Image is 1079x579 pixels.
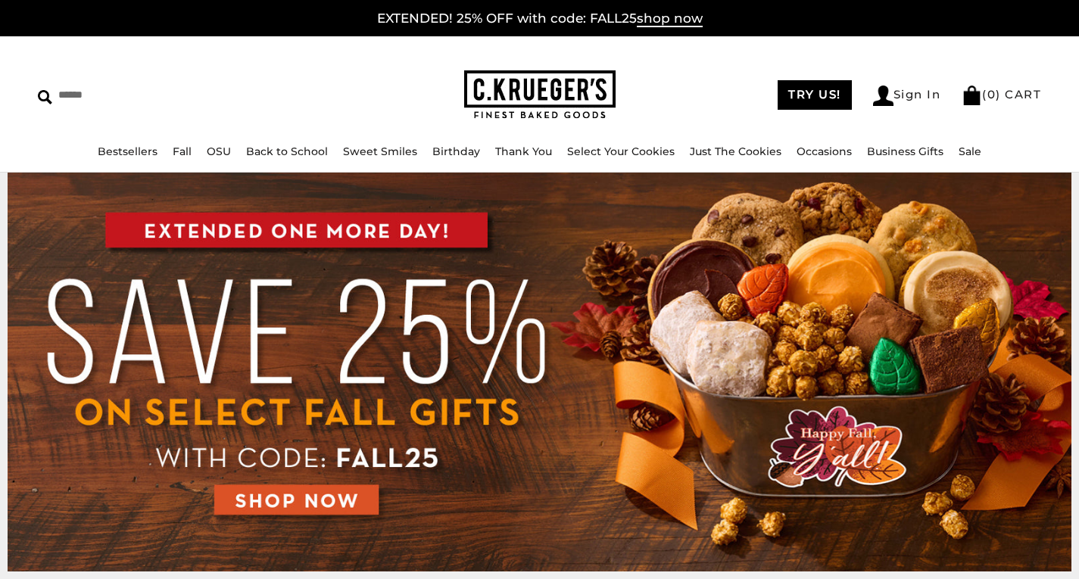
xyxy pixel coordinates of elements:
span: 0 [987,87,996,101]
a: (0) CART [962,87,1041,101]
a: Birthday [432,145,480,158]
a: OSU [207,145,231,158]
img: C.Krueger's Special Offer [8,173,1071,571]
img: Bag [962,86,982,105]
a: Just The Cookies [690,145,781,158]
a: Sweet Smiles [343,145,417,158]
span: shop now [637,11,703,27]
a: Sale [959,145,981,158]
a: Occasions [797,145,852,158]
a: Sign In [873,86,941,106]
img: Search [38,90,52,104]
a: Fall [173,145,192,158]
img: C.KRUEGER'S [464,70,616,120]
a: Business Gifts [867,145,943,158]
a: Thank You [495,145,552,158]
img: Account [873,86,893,106]
a: TRY US! [778,80,852,110]
a: Bestsellers [98,145,157,158]
input: Search [38,83,273,107]
a: Back to School [246,145,328,158]
a: Select Your Cookies [567,145,675,158]
a: EXTENDED! 25% OFF with code: FALL25shop now [377,11,703,27]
